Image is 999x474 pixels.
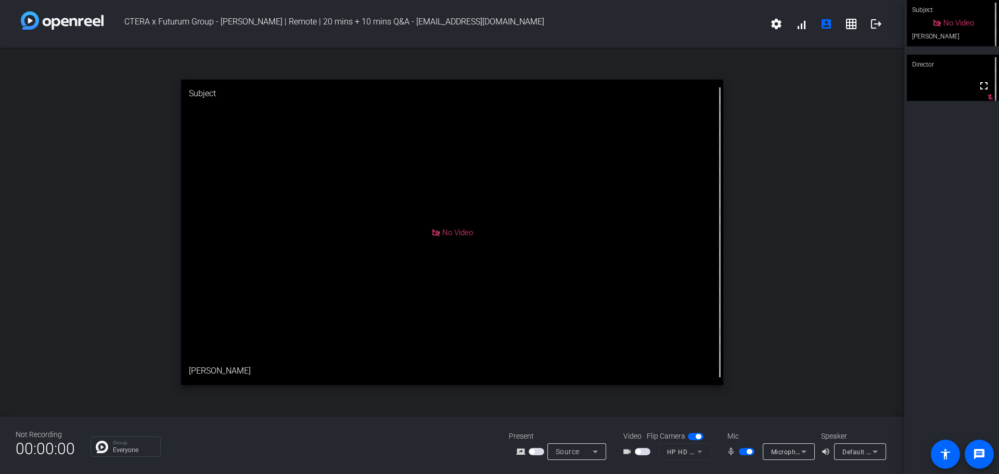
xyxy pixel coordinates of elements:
div: Director [907,55,999,74]
img: Chat Icon [96,441,108,453]
p: Everyone [113,447,155,453]
mat-icon: fullscreen [978,80,990,92]
mat-icon: message [973,448,985,460]
mat-icon: mic_none [726,445,739,458]
span: CTERA x Futurum Group - [PERSON_NAME] | Remote | 20 mins + 10 mins Q&A - [EMAIL_ADDRESS][DOMAIN_N... [104,11,764,36]
span: No Video [442,227,473,237]
span: Video [623,431,642,442]
div: Mic [717,431,821,442]
span: Source [556,447,580,456]
mat-icon: grid_on [845,18,857,30]
span: Default - Speakers (Realtek(R) Audio) [842,447,955,456]
mat-icon: screen_share_outline [516,445,529,458]
span: Flip Camera [647,431,685,442]
mat-icon: volume_up [821,445,834,458]
mat-icon: account_box [820,18,832,30]
img: white-gradient.svg [21,11,104,30]
mat-icon: settings [770,18,783,30]
div: Not Recording [16,429,75,440]
button: signal_cellular_alt [789,11,814,36]
div: Subject [181,80,724,108]
mat-icon: logout [870,18,882,30]
div: Present [509,431,613,442]
span: 00:00:00 [16,436,75,462]
mat-icon: accessibility [939,448,952,460]
p: Group [113,440,155,445]
span: No Video [943,18,974,28]
mat-icon: videocam_outline [622,445,635,458]
div: Speaker [821,431,883,442]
